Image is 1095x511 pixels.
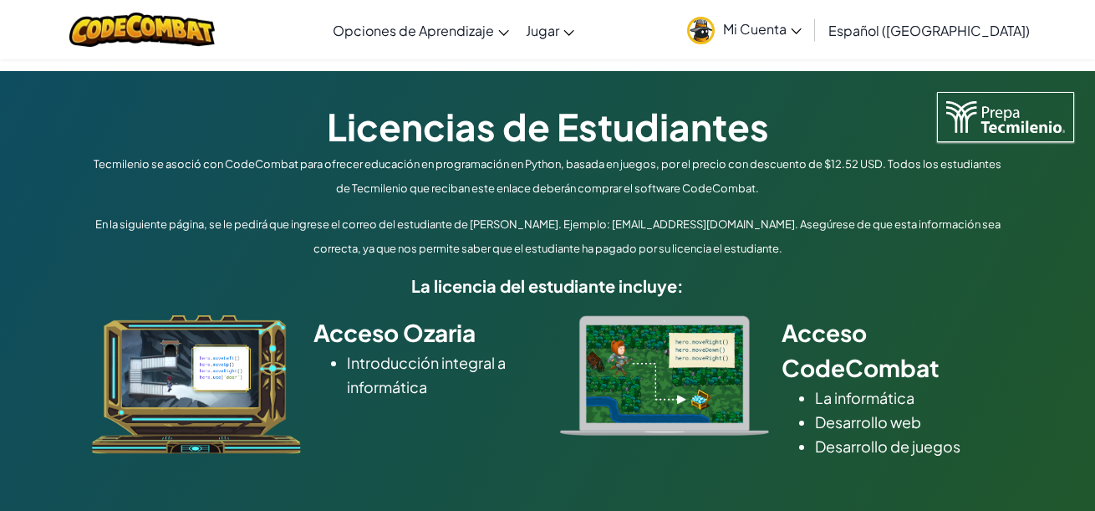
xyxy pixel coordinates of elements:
a: Español ([GEOGRAPHIC_DATA]) [820,8,1038,53]
img: type_real_code.png [560,315,769,436]
h1: Licencias de Estudiantes [88,100,1007,152]
li: Introducción integral a informática [347,350,535,399]
p: Tecmilenio se asoció con CodeCombat para ofrecer educación en programación en Python, basada en j... [88,152,1007,201]
li: La informática [815,386,1003,410]
span: Jugar [526,22,559,39]
img: avatar [687,17,715,44]
li: Desarrollo web [815,410,1003,434]
p: En la siguiente página, se le pedirá que ingrese el correo del estudiante de [PERSON_NAME]. Ejemp... [88,212,1007,261]
img: Tecmilenio logo [937,92,1074,142]
li: Desarrollo de juegos [815,434,1003,458]
img: CodeCombat logo [69,13,216,47]
a: Jugar [517,8,583,53]
h2: Acceso Ozaria [313,315,535,350]
h5: La licencia del estudiante incluye: [88,273,1007,299]
h2: Acceso CodeCombat [782,315,1003,386]
a: Opciones de Aprendizaje [324,8,517,53]
a: Mi Cuenta [679,3,810,56]
img: ozaria_acodus.png [92,315,301,454]
span: Español ([GEOGRAPHIC_DATA]) [828,22,1030,39]
span: Mi Cuenta [723,20,802,38]
span: Opciones de Aprendizaje [333,22,494,39]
